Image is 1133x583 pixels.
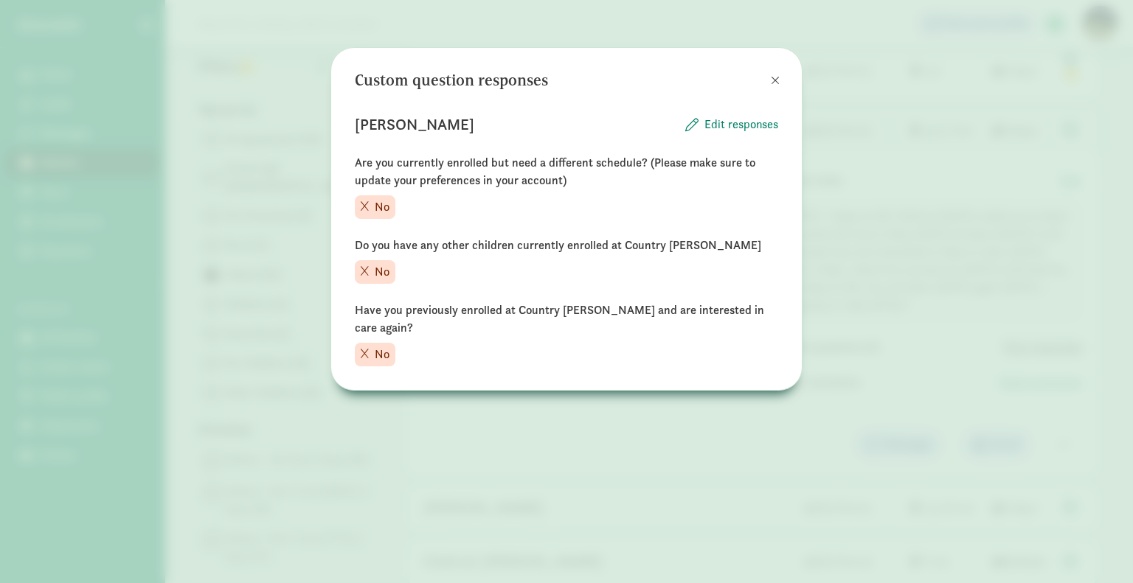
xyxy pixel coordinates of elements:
div: No [355,343,395,366]
p: Are you currently enrolled but need a different schedule? (Please make sure to update your prefer... [355,154,778,189]
p: [PERSON_NAME] [355,113,474,136]
iframe: Chat Widget [1059,512,1133,583]
div: No [355,195,395,219]
div: No [355,260,395,284]
button: Edit responses [685,116,778,133]
span: Edit responses [704,116,778,133]
h3: Custom question responses [355,71,548,89]
p: Do you have any other children currently enrolled at Country [PERSON_NAME] [355,237,778,254]
p: Have you previously enrolled at Country [PERSON_NAME] and are interested in care again? [355,301,778,337]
